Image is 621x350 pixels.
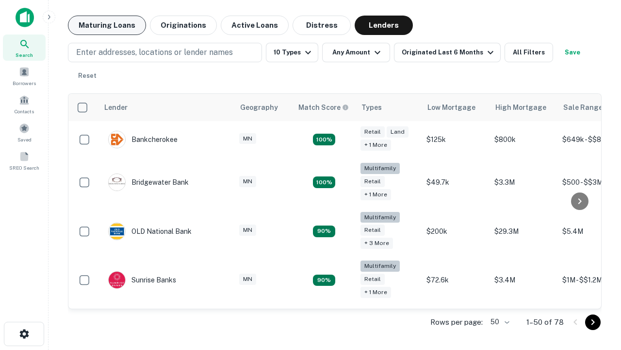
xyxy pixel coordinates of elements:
[239,176,256,187] div: MN
[422,256,490,305] td: $72.6k
[3,119,46,145] a: Saved
[422,158,490,207] td: $49.7k
[585,315,601,330] button: Go to next page
[17,136,32,143] span: Saved
[108,174,189,191] div: Bridgewater Bank
[360,176,385,187] div: Retail
[490,158,557,207] td: $3.3M
[150,16,217,35] button: Originations
[360,225,385,236] div: Retail
[505,43,553,62] button: All Filters
[427,102,475,113] div: Low Mortgage
[313,275,335,286] div: Matching Properties: 10, hasApolloMatch: undefined
[572,241,621,288] iframe: Chat Widget
[490,207,557,256] td: $29.3M
[298,102,349,113] div: Capitalize uses an advanced AI algorithm to match your search with the best lender. The match sco...
[360,126,385,138] div: Retail
[108,131,178,148] div: Bankcherokee
[109,272,125,288] img: picture
[98,94,234,121] th: Lender
[361,102,382,113] div: Types
[239,274,256,285] div: MN
[266,43,318,62] button: 10 Types
[360,274,385,285] div: Retail
[3,35,46,61] a: Search
[402,47,496,58] div: Originated Last 6 Months
[16,8,34,27] img: capitalize-icon.png
[3,91,46,117] a: Contacts
[360,189,391,200] div: + 1 more
[490,94,557,121] th: High Mortgage
[495,102,546,113] div: High Mortgage
[13,79,36,87] span: Borrowers
[239,133,256,144] div: MN
[422,94,490,121] th: Low Mortgage
[387,126,409,138] div: Land
[293,94,356,121] th: Capitalize uses an advanced AI algorithm to match your search with the best lender. The match sco...
[422,207,490,256] td: $200k
[293,16,351,35] button: Distress
[360,163,400,174] div: Multifamily
[3,63,46,89] a: Borrowers
[240,102,278,113] div: Geography
[563,102,603,113] div: Sale Range
[16,51,33,59] span: Search
[15,107,34,115] span: Contacts
[360,287,391,298] div: + 1 more
[313,176,335,188] div: Matching Properties: 20, hasApolloMatch: undefined
[490,256,557,305] td: $3.4M
[108,271,176,289] div: Sunrise Banks
[360,261,400,272] div: Multifamily
[221,16,289,35] button: Active Loans
[72,66,103,86] button: Reset
[108,223,192,240] div: OLD National Bank
[526,316,564,328] p: 1–50 of 78
[234,94,293,121] th: Geography
[239,225,256,236] div: MN
[109,131,125,148] img: picture
[360,238,393,249] div: + 3 more
[109,174,125,191] img: picture
[422,121,490,158] td: $125k
[298,102,347,113] h6: Match Score
[487,315,511,329] div: 50
[394,43,501,62] button: Originated Last 6 Months
[109,223,125,240] img: picture
[68,43,262,62] button: Enter addresses, locations or lender names
[3,147,46,174] a: SREO Search
[490,121,557,158] td: $800k
[322,43,390,62] button: Any Amount
[76,47,233,58] p: Enter addresses, locations or lender names
[68,16,146,35] button: Maturing Loans
[430,316,483,328] p: Rows per page:
[104,102,128,113] div: Lender
[360,140,391,151] div: + 1 more
[355,16,413,35] button: Lenders
[313,134,335,145] div: Matching Properties: 16, hasApolloMatch: undefined
[557,43,588,62] button: Save your search to get updates of matches that match your search criteria.
[9,164,39,172] span: SREO Search
[360,212,400,223] div: Multifamily
[313,226,335,237] div: Matching Properties: 10, hasApolloMatch: undefined
[356,94,422,121] th: Types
